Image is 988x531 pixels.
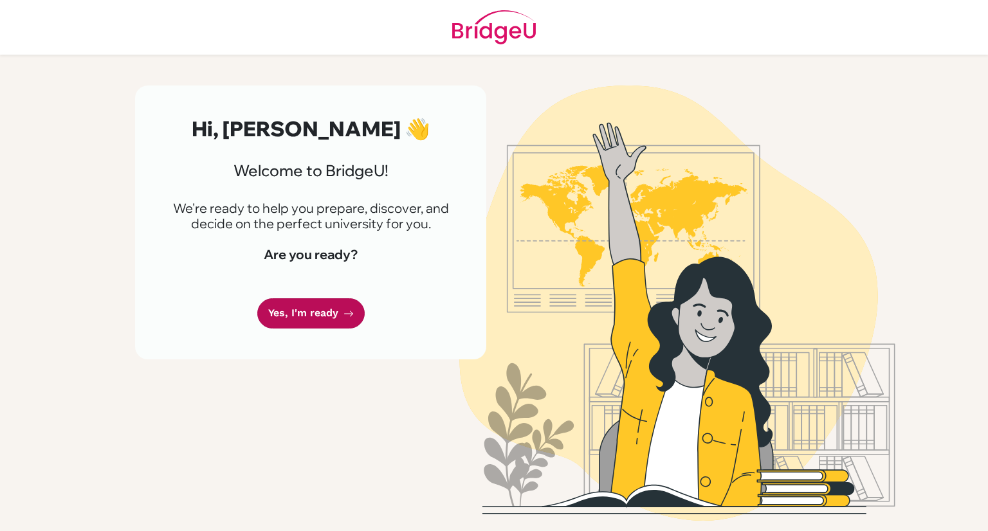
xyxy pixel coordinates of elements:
h3: Welcome to BridgeU! [166,161,455,180]
p: We're ready to help you prepare, discover, and decide on the perfect university for you. [166,201,455,231]
a: Yes, I'm ready [257,298,365,328]
h2: Hi, [PERSON_NAME] 👋 [166,116,455,141]
h4: Are you ready? [166,247,455,262]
